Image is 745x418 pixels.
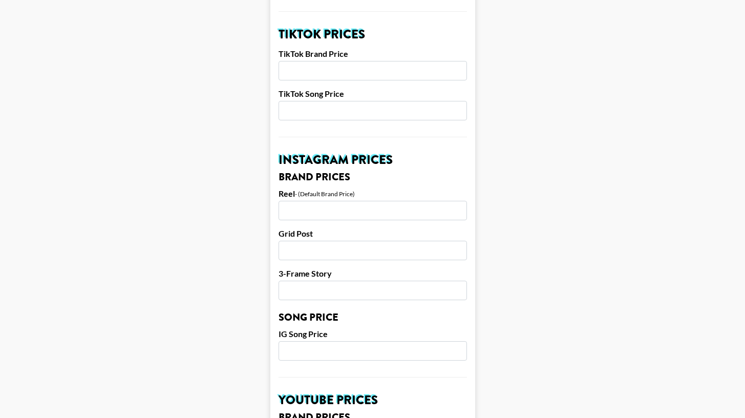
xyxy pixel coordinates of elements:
h3: Brand Prices [279,172,467,182]
h2: Instagram Prices [279,154,467,166]
h2: TikTok Prices [279,28,467,40]
label: IG Song Price [279,329,467,339]
div: - (Default Brand Price) [295,190,355,198]
label: TikTok Song Price [279,89,467,99]
h3: Song Price [279,312,467,323]
label: TikTok Brand Price [279,49,467,59]
h2: YouTube Prices [279,394,467,406]
label: Reel [279,189,295,199]
label: Grid Post [279,228,467,239]
label: 3-Frame Story [279,268,467,279]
